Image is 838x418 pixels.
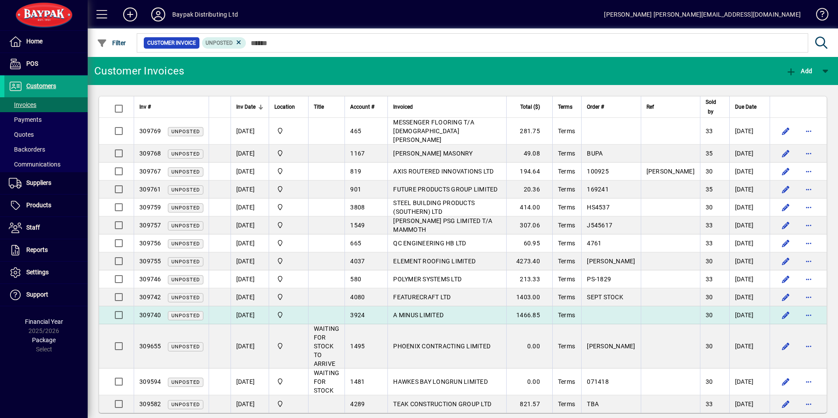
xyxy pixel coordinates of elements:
span: [PERSON_NAME] MASONRY [393,150,472,157]
button: More options [802,200,816,214]
a: Staff [4,217,88,239]
div: Ref [646,102,695,112]
span: [PERSON_NAME] PSG LIMITED T/A MAMMOTH [393,217,492,233]
span: POLYMER SYSTEMS LTD [393,276,462,283]
span: 309755 [139,258,161,265]
span: 4080 [350,294,365,301]
button: More options [802,375,816,389]
div: Account # [350,102,382,112]
span: TBA [587,400,599,407]
span: Unposted [171,313,200,319]
td: [DATE] [231,368,269,395]
span: Baypak - Onekawa [274,184,303,194]
button: Add [784,63,814,79]
span: Settings [26,269,49,276]
span: Account # [350,102,374,112]
span: 3808 [350,204,365,211]
span: Baypak - Onekawa [274,341,303,351]
button: Add [116,7,144,22]
td: [DATE] [231,163,269,181]
span: FEATURECRAFT LTD [393,294,451,301]
span: 580 [350,276,361,283]
span: Baypak - Onekawa [274,377,303,386]
a: Home [4,31,88,53]
span: Unposted [171,151,200,157]
span: Terms [558,276,575,283]
span: Unposted [171,205,200,211]
span: PHOENIX CONTRACTING LIMITED [393,343,490,350]
span: A MINUS LIMITED [393,312,444,319]
button: Edit [779,164,793,178]
div: Invoiced [393,102,501,112]
td: [DATE] [729,181,770,198]
span: 309582 [139,400,161,407]
td: [DATE] [231,216,269,234]
span: Sold by [706,97,716,117]
span: 1481 [350,378,365,385]
a: Payments [4,112,88,127]
button: More options [802,164,816,178]
span: 309769 [139,128,161,135]
td: 213.33 [506,270,552,288]
span: 35 [706,150,713,157]
span: Products [26,202,51,209]
span: Location [274,102,295,112]
span: J545617 [587,222,612,229]
button: Edit [779,146,793,160]
td: [DATE] [231,252,269,270]
td: [DATE] [729,306,770,324]
button: Edit [779,124,793,138]
span: SEPT STOCK [587,294,623,301]
span: 30 [706,343,713,350]
span: 309756 [139,240,161,247]
span: Reports [26,246,48,253]
span: 4761 [587,240,601,247]
span: Backorders [9,146,45,153]
span: POS [26,60,38,67]
button: Edit [779,236,793,250]
td: 0.00 [506,324,552,368]
td: [DATE] [231,198,269,216]
a: Suppliers [4,172,88,194]
td: [DATE] [231,234,269,252]
mat-chip: Customer Invoice Status: Unposted [202,37,246,49]
a: Quotes [4,127,88,142]
span: Add [786,67,812,74]
button: More options [802,182,816,196]
div: Title [314,102,340,112]
a: Communications [4,157,88,172]
span: Terms [558,378,575,385]
span: 30 [706,294,713,301]
span: [PERSON_NAME] [587,343,635,350]
span: 309768 [139,150,161,157]
span: PS-1829 [587,276,611,283]
span: Terms [558,258,575,265]
span: Package [32,337,56,344]
span: 4289 [350,400,365,407]
span: Customer Invoice [147,39,196,47]
td: 49.08 [506,145,552,163]
span: 30 [706,378,713,385]
span: Ref [646,102,654,112]
td: [DATE] [231,118,269,145]
span: 819 [350,168,361,175]
span: Terms [558,240,575,247]
a: POS [4,53,88,75]
span: Home [26,38,43,45]
button: More options [802,236,816,250]
td: 307.06 [506,216,552,234]
button: More options [802,339,816,353]
td: [DATE] [231,181,269,198]
span: Order # [587,102,604,112]
button: Edit [779,200,793,214]
span: Unposted [171,187,200,193]
span: Baypak - Onekawa [274,202,303,212]
span: Support [26,291,48,298]
td: [DATE] [729,270,770,288]
span: Unposted [171,259,200,265]
div: Baypak Distributing Ltd [172,7,238,21]
td: 281.75 [506,118,552,145]
span: Baypak - Onekawa [274,274,303,284]
td: [DATE] [729,368,770,395]
span: 309757 [139,222,161,229]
